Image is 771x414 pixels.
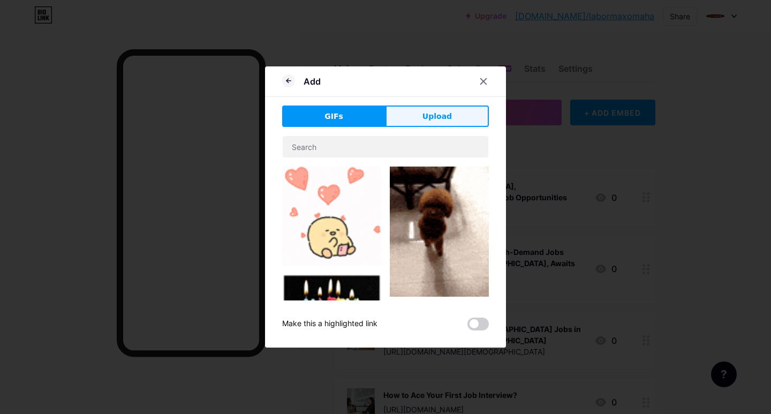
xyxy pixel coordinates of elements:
[385,106,489,127] button: Upload
[304,75,321,88] div: Add
[390,167,489,297] img: Gihpy
[282,318,377,330] div: Make this a highlighted link
[422,111,452,122] span: Upload
[324,111,343,122] span: GIFs
[282,106,385,127] button: GIFs
[282,274,381,345] img: Gihpy
[282,167,381,266] img: Gihpy
[283,136,488,157] input: Search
